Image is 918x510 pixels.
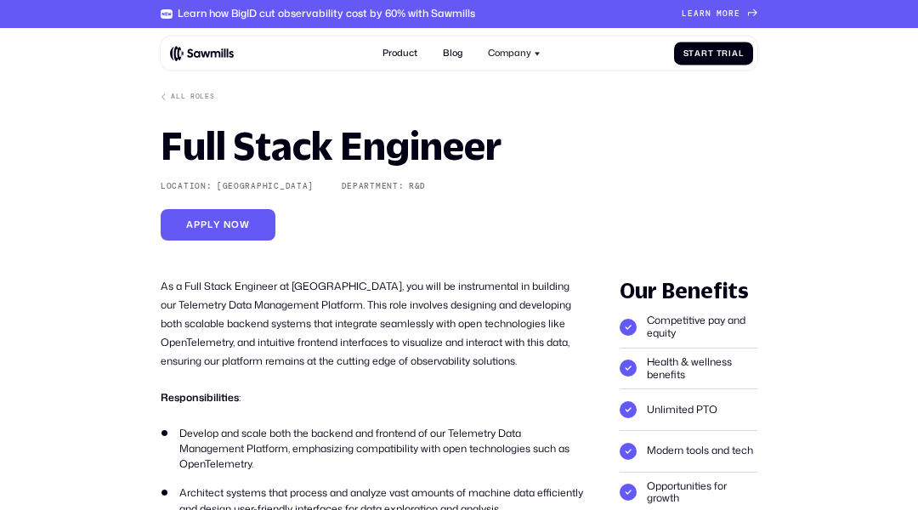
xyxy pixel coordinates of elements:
span: T [717,48,722,58]
span: r [701,48,708,58]
span: A [186,219,194,230]
span: r [700,9,705,19]
span: p [201,219,207,230]
span: r [722,48,728,58]
a: Product [376,41,424,65]
span: t [688,48,694,58]
span: a [694,9,700,19]
span: e [688,9,694,19]
span: t [708,48,714,58]
li: Unlimited PTO [620,389,757,431]
span: l [207,219,213,230]
div: [GEOGRAPHIC_DATA] [217,182,314,191]
span: e [734,9,740,19]
span: i [728,48,732,58]
div: R&D [409,182,426,191]
span: w [240,219,250,230]
a: StartTrial [674,42,753,65]
div: Department: [342,182,405,191]
span: o [722,9,728,19]
p: : [161,388,583,407]
div: Location: [161,182,212,191]
li: Health & wellness benefits [620,348,757,390]
h1: Full Stack Engineer [161,127,501,165]
strong: Responsibilities [161,390,239,405]
span: n [705,9,711,19]
div: Learn how BigID cut observability cost by 60% with Sawmills [178,8,475,20]
span: p [194,219,201,230]
span: n [224,219,231,230]
span: o [231,219,240,230]
div: Company [488,48,531,59]
p: As a Full Stack Engineer at [GEOGRAPHIC_DATA], you will be instrumental in building our Telemetry... [161,277,583,370]
span: l [739,48,744,58]
a: Learnmore [682,9,757,19]
div: All roles [171,93,214,101]
li: Competitive pay and equity [620,307,757,348]
span: r [728,9,734,19]
a: Blog [436,41,469,65]
li: Modern tools and tech [620,431,757,473]
span: m [717,9,722,19]
a: Applynow [161,209,275,241]
span: S [683,48,689,58]
div: Our Benefits [620,277,757,304]
li: Develop and scale both the backend and frontend of our Telemetry Data Management Platform, emphas... [161,426,583,473]
span: L [682,9,688,19]
span: a [732,48,739,58]
span: y [213,219,221,230]
a: All roles [161,93,215,101]
span: a [694,48,701,58]
div: Company [481,41,547,65]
